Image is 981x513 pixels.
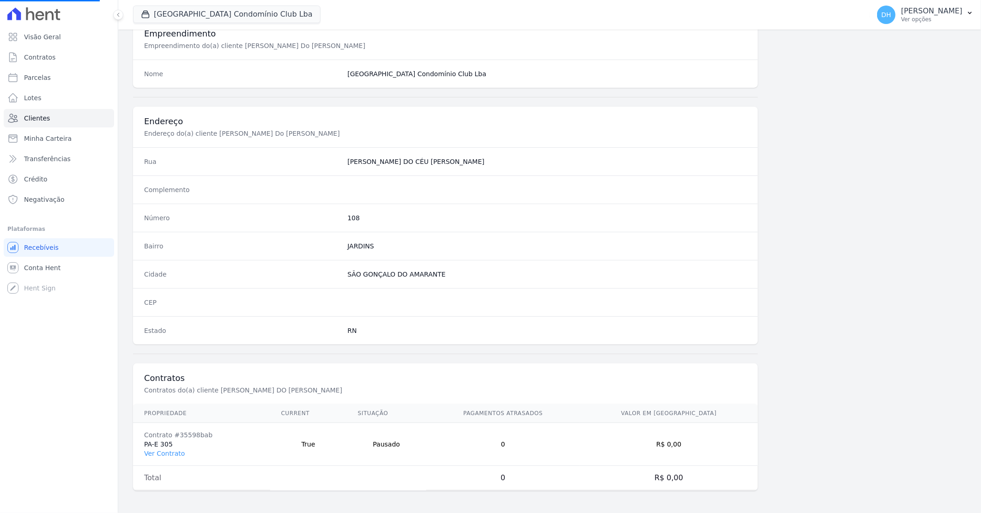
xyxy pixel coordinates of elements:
th: Situação [347,404,426,423]
dd: SÃO GONÇALO DO AMARANTE [347,270,747,279]
dd: [PERSON_NAME] DO CÉU [PERSON_NAME] [347,157,747,166]
p: Empreendimento do(a) cliente [PERSON_NAME] Do [PERSON_NAME] [144,41,454,50]
a: Parcelas [4,68,114,87]
td: PA-E 305 [133,423,270,466]
a: Conta Hent [4,259,114,277]
span: Negativação [24,195,65,204]
dt: Estado [144,326,340,335]
div: Plataformas [7,223,110,235]
span: Parcelas [24,73,51,82]
a: Minha Carteira [4,129,114,148]
a: Recebíveis [4,238,114,257]
h3: Endereço [144,116,747,127]
dt: Número [144,213,340,223]
td: True [270,423,347,466]
a: Ver Contrato [144,450,185,457]
a: Crédito [4,170,114,188]
dt: Bairro [144,241,340,251]
dd: JARDINS [347,241,747,251]
td: R$ 0,00 [580,466,758,490]
span: Contratos [24,53,55,62]
span: Clientes [24,114,50,123]
p: Endereço do(a) cliente [PERSON_NAME] Do [PERSON_NAME] [144,129,454,138]
span: Minha Carteira [24,134,72,143]
td: Pausado [347,423,426,466]
a: Clientes [4,109,114,127]
a: Lotes [4,89,114,107]
td: 0 [426,466,580,490]
a: Transferências [4,150,114,168]
td: Total [133,466,270,490]
dd: [GEOGRAPHIC_DATA] Condomínio Club Lba [347,69,747,78]
p: [PERSON_NAME] [901,6,963,16]
span: Transferências [24,154,71,163]
p: Contratos do(a) cliente [PERSON_NAME] DO [PERSON_NAME] [144,386,454,395]
a: Contratos [4,48,114,66]
span: Conta Hent [24,263,61,272]
dd: 108 [347,213,747,223]
span: Visão Geral [24,32,61,42]
dt: Complemento [144,185,340,194]
span: Crédito [24,175,48,184]
span: Lotes [24,93,42,103]
th: Pagamentos Atrasados [426,404,580,423]
span: DH [881,12,891,18]
h3: Contratos [144,373,747,384]
div: Contrato #35598bab [144,430,259,440]
p: Ver opções [901,16,963,23]
dt: Cidade [144,270,340,279]
a: Negativação [4,190,114,209]
td: 0 [426,423,580,466]
button: [GEOGRAPHIC_DATA] Condomínio Club Lba [133,6,321,23]
td: R$ 0,00 [580,423,758,466]
th: Valor em [GEOGRAPHIC_DATA] [580,404,758,423]
th: Propriedade [133,404,270,423]
span: Recebíveis [24,243,59,252]
dt: Rua [144,157,340,166]
button: DH [PERSON_NAME] Ver opções [870,2,981,28]
dt: CEP [144,298,340,307]
a: Visão Geral [4,28,114,46]
th: Current [270,404,347,423]
h3: Empreendimento [144,28,747,39]
dt: Nome [144,69,340,78]
dd: RN [347,326,747,335]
